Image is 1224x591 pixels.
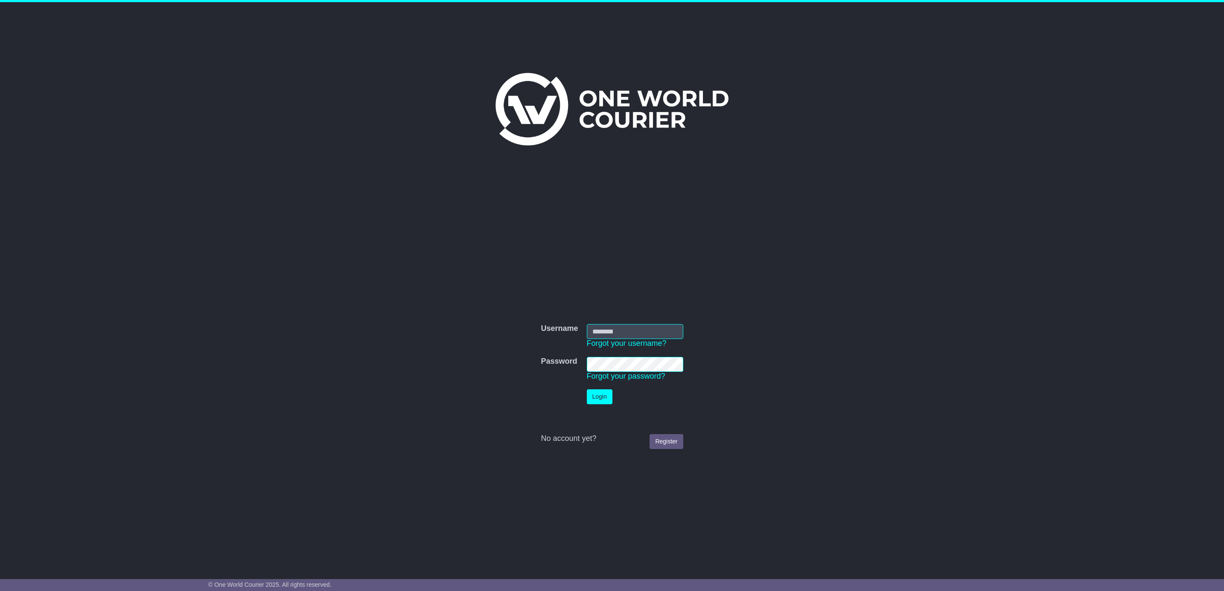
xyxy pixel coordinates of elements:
[208,581,332,588] span: © One World Courier 2025. All rights reserved.
[541,434,683,443] div: No account yet?
[587,339,667,348] a: Forgot your username?
[541,357,577,366] label: Password
[587,372,665,380] a: Forgot your password?
[650,434,683,449] a: Register
[587,389,612,404] button: Login
[495,73,729,145] img: One World
[541,324,578,333] label: Username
